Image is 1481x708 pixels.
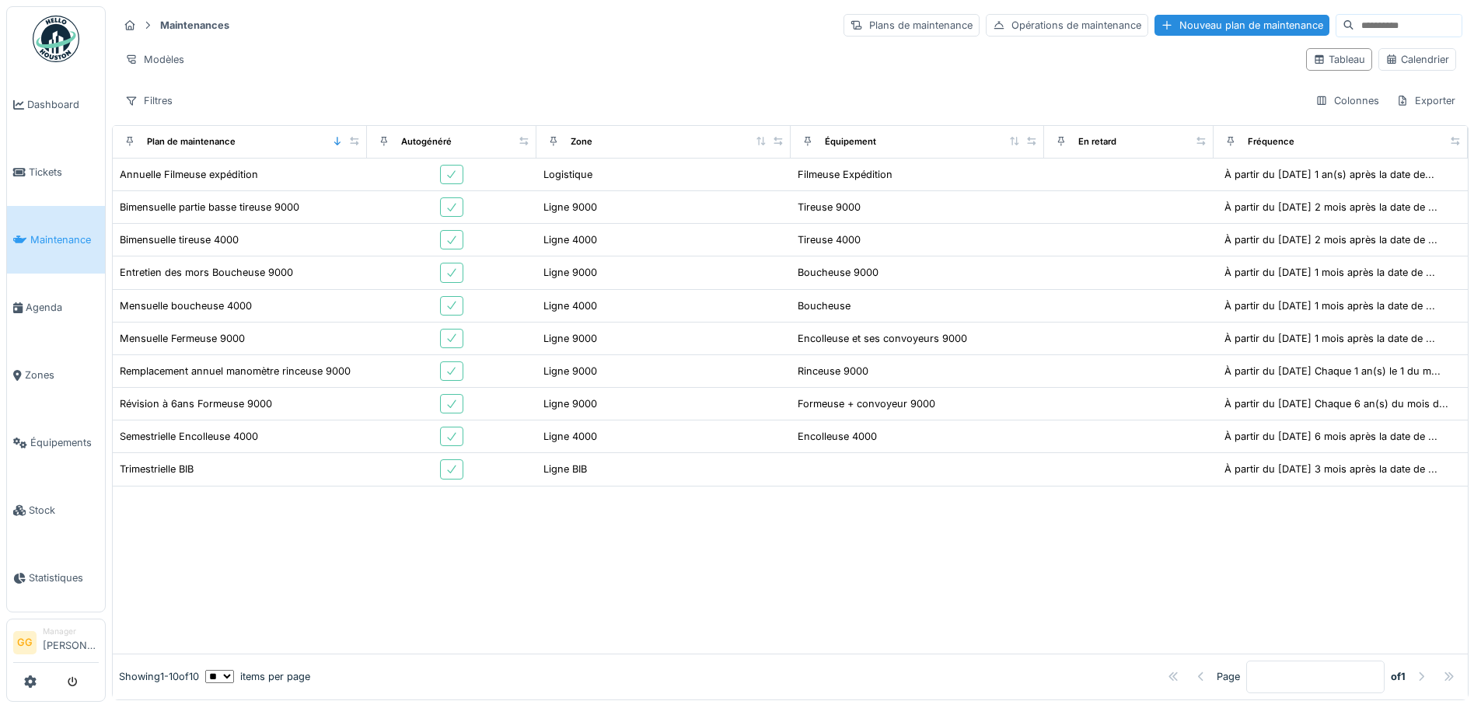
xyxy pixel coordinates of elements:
[1224,298,1435,313] div: À partir du [DATE] 1 mois après la date de ...
[798,265,878,280] div: Boucheuse 9000
[1224,396,1448,411] div: À partir du [DATE] Chaque 6 an(s) du mois d...
[119,669,199,684] div: Showing 1 - 10 of 10
[30,435,99,450] span: Équipements
[543,462,587,476] div: Ligne BIB
[543,232,597,247] div: Ligne 4000
[7,71,105,138] a: Dashboard
[154,18,236,33] strong: Maintenances
[120,396,272,411] div: Révision à 6ans Formeuse 9000
[120,429,258,444] div: Semestrielle Encolleuse 4000
[1385,52,1449,67] div: Calendrier
[1224,331,1435,346] div: À partir du [DATE] 1 mois après la date de ...
[7,274,105,341] a: Agenda
[798,298,851,313] div: Boucheuse
[543,364,597,378] div: Ligne 9000
[1224,364,1441,378] div: À partir du [DATE] Chaque 1 an(s) le 1 du m...
[1389,89,1462,112] div: Exporter
[798,200,861,214] div: Tireuse 9000
[543,167,592,182] div: Logistique
[1224,200,1437,214] div: À partir du [DATE] 2 mois après la date de ...
[118,89,180,112] div: Filtres
[798,232,861,247] div: Tireuse 4000
[798,396,935,411] div: Formeuse + convoyeur 9000
[986,14,1148,37] div: Opérations de maintenance
[543,331,597,346] div: Ligne 9000
[1224,232,1437,247] div: À partir du [DATE] 2 mois après la date de ...
[1224,167,1434,182] div: À partir du [DATE] 1 an(s) après la date de...
[29,165,99,180] span: Tickets
[27,97,99,112] span: Dashboard
[1313,52,1365,67] div: Tableau
[118,48,191,71] div: Modèles
[844,14,980,37] div: Plans de maintenance
[571,135,592,148] div: Zone
[798,331,967,346] div: Encolleuse et ses convoyeurs 9000
[29,503,99,518] span: Stock
[43,626,99,637] div: Manager
[401,135,452,148] div: Autogénéré
[120,298,252,313] div: Mensuelle boucheuse 4000
[205,669,310,684] div: items per page
[120,232,239,247] div: Bimensuelle tireuse 4000
[120,167,258,182] div: Annuelle Filmeuse expédition
[825,135,876,148] div: Équipement
[7,341,105,409] a: Zones
[120,200,299,214] div: Bimensuelle partie basse tireuse 9000
[1078,135,1116,148] div: En retard
[7,409,105,476] a: Équipements
[7,544,105,612] a: Statistiques
[7,476,105,544] a: Stock
[30,232,99,247] span: Maintenance
[43,626,99,659] li: [PERSON_NAME]
[543,429,597,444] div: Ligne 4000
[798,364,868,378] div: Rinceuse 9000
[543,396,597,411] div: Ligne 9000
[120,265,293,280] div: Entretien des mors Boucheuse 9000
[543,200,597,214] div: Ligne 9000
[26,300,99,315] span: Agenda
[1248,135,1294,148] div: Fréquence
[7,138,105,206] a: Tickets
[1217,669,1240,684] div: Page
[120,462,194,476] div: Trimestrielle BIB
[147,135,236,148] div: Plan de maintenance
[13,631,37,654] li: GG
[120,331,245,346] div: Mensuelle Fermeuse 9000
[13,626,99,663] a: GG Manager[PERSON_NAME]
[7,206,105,274] a: Maintenance
[25,368,99,382] span: Zones
[1308,89,1386,112] div: Colonnes
[1224,429,1437,444] div: À partir du [DATE] 6 mois après la date de ...
[33,16,79,62] img: Badge_color-CXgf-gQk.svg
[1224,462,1437,476] div: À partir du [DATE] 3 mois après la date de ...
[29,570,99,585] span: Statistiques
[1154,15,1329,36] div: Nouveau plan de maintenance
[798,167,892,182] div: Filmeuse Expédition
[120,364,351,378] div: Remplacement annuel manomètre rinceuse 9000
[798,429,877,444] div: Encolleuse 4000
[543,298,597,313] div: Ligne 4000
[543,265,597,280] div: Ligne 9000
[1224,265,1435,280] div: À partir du [DATE] 1 mois après la date de ...
[1391,669,1406,684] strong: of 1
